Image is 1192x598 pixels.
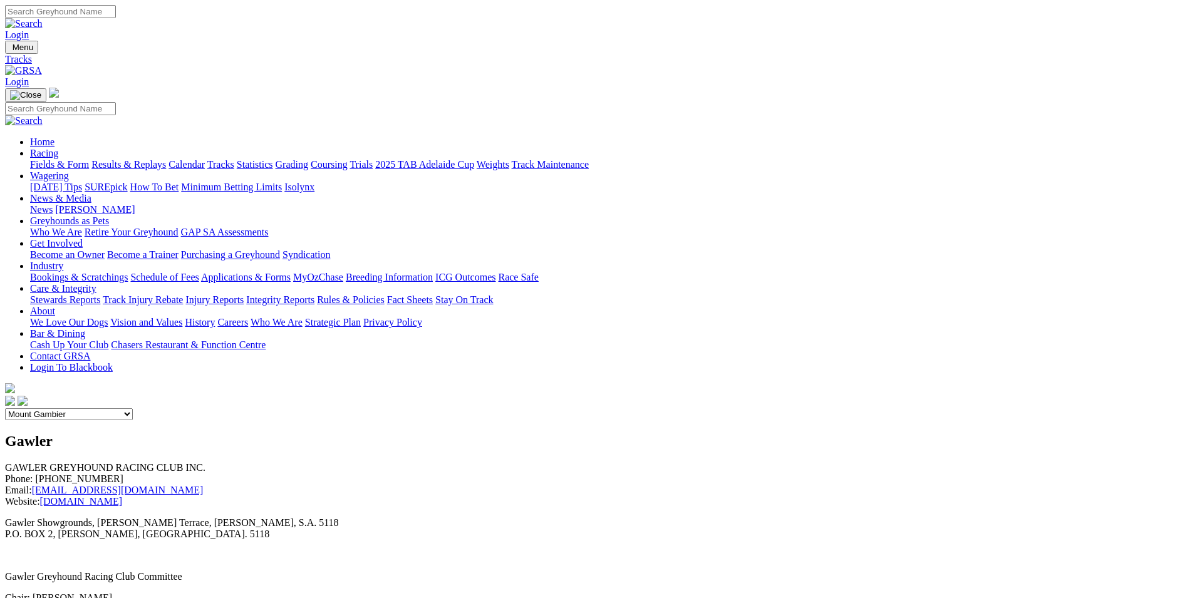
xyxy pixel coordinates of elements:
[5,41,38,54] button: Toggle navigation
[5,517,1187,540] p: Gawler Showgrounds, [PERSON_NAME] Terrace, [PERSON_NAME], S.A. 5118 P.O. BOX 2, [PERSON_NAME], [G...
[5,433,1187,450] h2: Gawler
[5,29,29,40] a: Login
[5,115,43,126] img: Search
[181,182,282,192] a: Minimum Betting Limits
[375,159,474,170] a: 2025 TAB Adelaide Cup
[130,272,199,282] a: Schedule of Fees
[5,462,1187,507] p: GAWLER GREYHOUND RACING CLUB INC. Phone: [PHONE_NUMBER] Email: Website:
[201,272,291,282] a: Applications & Forms
[91,159,166,170] a: Results & Replays
[477,159,509,170] a: Weights
[5,5,116,18] input: Search
[49,88,59,98] img: logo-grsa-white.png
[30,260,63,271] a: Industry
[30,317,1187,328] div: About
[30,283,96,294] a: Care & Integrity
[30,215,109,226] a: Greyhounds as Pets
[30,317,108,327] a: We Love Our Dogs
[284,182,314,192] a: Isolynx
[30,249,105,260] a: Become an Owner
[185,317,215,327] a: History
[168,159,205,170] a: Calendar
[30,272,128,282] a: Bookings & Scratchings
[30,193,91,204] a: News & Media
[181,227,269,237] a: GAP SA Assessments
[30,159,89,170] a: Fields & Form
[30,306,55,316] a: About
[5,76,29,87] a: Login
[387,294,433,305] a: Fact Sheets
[246,294,314,305] a: Integrity Reports
[435,294,493,305] a: Stay On Track
[498,272,538,282] a: Race Safe
[5,571,1187,582] p: Gawler Greyhound Racing Club Committee
[30,227,1187,238] div: Greyhounds as Pets
[276,159,308,170] a: Grading
[30,204,53,215] a: News
[85,182,127,192] a: SUREpick
[350,159,373,170] a: Trials
[30,182,82,192] a: [DATE] Tips
[435,272,495,282] a: ICG Outcomes
[30,170,69,181] a: Wagering
[5,54,1187,65] a: Tracks
[30,227,82,237] a: Who We Are
[30,148,58,158] a: Racing
[311,159,348,170] a: Coursing
[293,272,343,282] a: MyOzChase
[30,294,1187,306] div: Care & Integrity
[85,227,179,237] a: Retire Your Greyhound
[251,317,303,327] a: Who We Are
[237,159,273,170] a: Statistics
[30,294,100,305] a: Stewards Reports
[30,339,1187,351] div: Bar & Dining
[5,18,43,29] img: Search
[13,43,33,52] span: Menu
[40,496,123,507] a: [DOMAIN_NAME]
[207,159,234,170] a: Tracks
[10,90,41,100] img: Close
[130,182,179,192] a: How To Bet
[217,317,248,327] a: Careers
[30,137,54,147] a: Home
[18,396,28,406] img: twitter.svg
[30,351,90,361] a: Contact GRSA
[111,339,266,350] a: Chasers Restaurant & Function Centre
[55,204,135,215] a: [PERSON_NAME]
[30,272,1187,283] div: Industry
[30,182,1187,193] div: Wagering
[346,272,433,282] a: Breeding Information
[5,102,116,115] input: Search
[30,204,1187,215] div: News & Media
[5,65,42,76] img: GRSA
[5,88,46,102] button: Toggle navigation
[317,294,385,305] a: Rules & Policies
[185,294,244,305] a: Injury Reports
[107,249,179,260] a: Become a Trainer
[305,317,361,327] a: Strategic Plan
[30,159,1187,170] div: Racing
[103,294,183,305] a: Track Injury Rebate
[5,396,15,406] img: facebook.svg
[512,159,589,170] a: Track Maintenance
[110,317,182,327] a: Vision and Values
[30,339,108,350] a: Cash Up Your Club
[181,249,280,260] a: Purchasing a Greyhound
[30,362,113,373] a: Login To Blackbook
[30,249,1187,260] div: Get Involved
[282,249,330,260] a: Syndication
[30,238,83,249] a: Get Involved
[5,383,15,393] img: logo-grsa-white.png
[363,317,422,327] a: Privacy Policy
[30,328,85,339] a: Bar & Dining
[32,485,204,495] a: [EMAIL_ADDRESS][DOMAIN_NAME]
